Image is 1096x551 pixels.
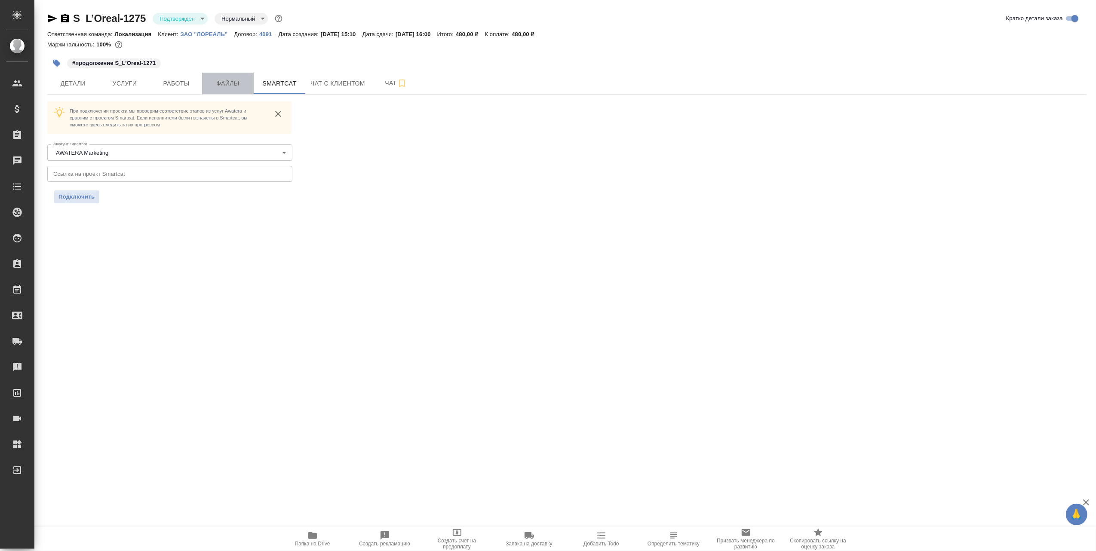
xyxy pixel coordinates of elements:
[234,31,259,37] p: Договор:
[47,31,115,37] p: Ответственная команда:
[259,78,300,89] span: Smartcat
[47,144,292,161] div: AWATERA Marketing
[207,78,249,89] span: Файлы
[113,39,124,50] button: 0.00 RUB;
[181,31,234,37] p: ЗАО "ЛОРЕАЛЬ"
[310,78,365,89] span: Чат с клиентом
[158,31,180,37] p: Клиент:
[1006,14,1063,23] span: Кратко детали заказа
[485,31,512,37] p: К оплате:
[279,31,321,37] p: Дата создания:
[362,31,396,37] p: Дата сдачи:
[58,193,95,201] span: Подключить
[54,190,99,203] button: Подключить
[73,12,146,24] a: S_L’Oreal-1275
[47,13,58,24] button: Скопировать ссылку для ЯМессенджера
[321,31,362,37] p: [DATE] 15:10
[104,78,145,89] span: Услуги
[375,78,417,89] span: Чат
[1066,504,1087,525] button: 🙏
[397,78,407,89] svg: Подписаться
[52,78,94,89] span: Детали
[47,54,66,73] button: Добавить тэг
[156,78,197,89] span: Работы
[437,31,456,37] p: Итого:
[181,30,234,37] a: ЗАО "ЛОРЕАЛЬ"
[215,13,268,24] div: Подтвержден
[1069,505,1084,523] span: 🙏
[512,31,541,37] p: 480,00 ₽
[272,107,285,120] button: close
[219,15,258,22] button: Нормальный
[96,41,113,48] p: 100%
[153,13,208,24] div: Подтвержден
[70,107,265,128] p: При подключении проекта мы проверим соответствие этапов из услуг Awatera и сравним с проектом Sma...
[456,31,485,37] p: 480,00 ₽
[66,59,162,66] span: продолжение S_L’Oreal-1271
[396,31,437,37] p: [DATE] 16:00
[157,15,197,22] button: Подтвержден
[72,59,156,67] p: #продолжение S_L’Oreal-1271
[53,149,111,156] button: AWATERA Marketing
[115,31,158,37] p: Локализация
[259,30,278,37] a: 4091
[259,31,278,37] p: 4091
[47,41,96,48] p: Маржинальность:
[60,13,70,24] button: Скопировать ссылку
[273,13,284,24] button: Доп статусы указывают на важность/срочность заказа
